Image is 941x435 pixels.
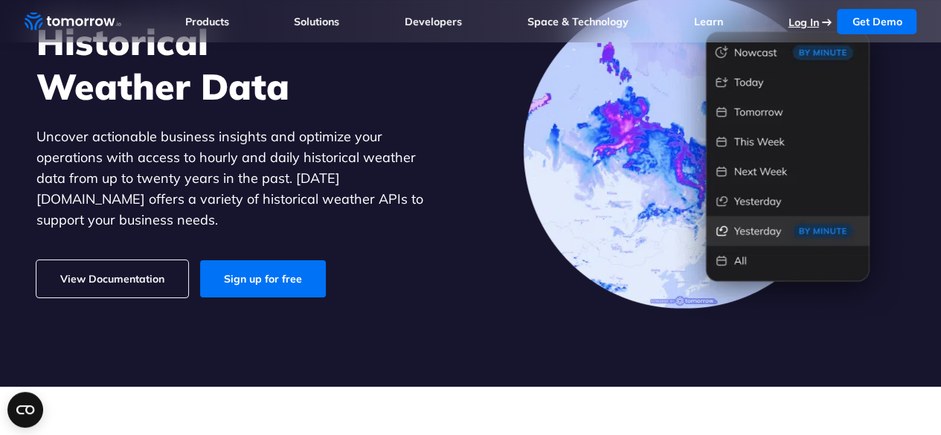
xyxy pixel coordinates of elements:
[527,15,629,28] a: Space & Technology
[25,10,121,33] a: Home link
[185,15,229,28] a: Products
[36,126,446,231] p: Uncover actionable business insights and optimize your operations with access to hourly and daily...
[36,19,446,109] h1: Historical Weather Data
[694,15,723,28] a: Learn
[200,260,326,297] a: Sign up for free
[294,15,339,28] a: Solutions
[7,392,43,428] button: Open CMP widget
[36,260,188,297] a: View Documentation
[837,9,916,34] a: Get Demo
[405,15,462,28] a: Developers
[788,16,818,29] a: Log In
